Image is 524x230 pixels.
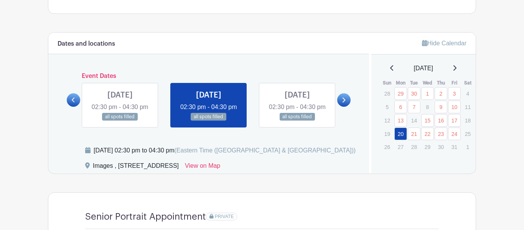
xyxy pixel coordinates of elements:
[408,127,420,140] a: 21
[461,101,474,113] p: 11
[421,141,434,153] p: 29
[421,79,434,87] th: Wed
[381,141,394,153] p: 26
[421,101,434,113] p: 8
[174,147,356,154] span: (Eastern Time ([GEOGRAPHIC_DATA] & [GEOGRAPHIC_DATA]))
[461,128,474,140] p: 25
[381,101,394,113] p: 5
[408,87,420,100] a: 30
[394,87,407,100] a: 29
[80,73,337,80] h6: Event Dates
[381,79,394,87] th: Sun
[461,114,474,126] p: 18
[421,127,434,140] a: 22
[448,101,461,113] a: 10
[381,114,394,126] p: 12
[381,128,394,140] p: 19
[448,114,461,127] a: 17
[448,87,461,100] a: 3
[408,114,420,126] p: 14
[94,146,356,155] div: [DATE] 02:30 pm to 04:30 pm
[414,64,433,73] span: [DATE]
[435,101,447,113] a: 9
[421,114,434,127] a: 15
[435,141,447,153] p: 30
[215,214,234,219] span: PRIVATE
[394,141,407,153] p: 27
[461,79,475,87] th: Sat
[461,88,474,99] p: 4
[394,114,407,127] a: 13
[435,127,447,140] a: 23
[408,101,420,113] a: 7
[434,79,448,87] th: Thu
[93,161,179,174] div: Images , [STREET_ADDRESS]
[421,87,434,100] a: 1
[381,88,394,99] p: 28
[422,40,466,46] a: Hide Calendar
[394,101,407,113] a: 6
[461,141,474,153] p: 1
[58,40,115,48] h6: Dates and locations
[448,141,461,153] p: 31
[408,141,420,153] p: 28
[435,87,447,100] a: 2
[448,79,461,87] th: Fri
[448,127,461,140] a: 24
[435,114,447,127] a: 16
[185,161,220,174] a: View on Map
[85,211,206,222] h4: Senior Portrait Appointment
[407,79,421,87] th: Tue
[394,79,407,87] th: Mon
[394,127,407,140] a: 20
